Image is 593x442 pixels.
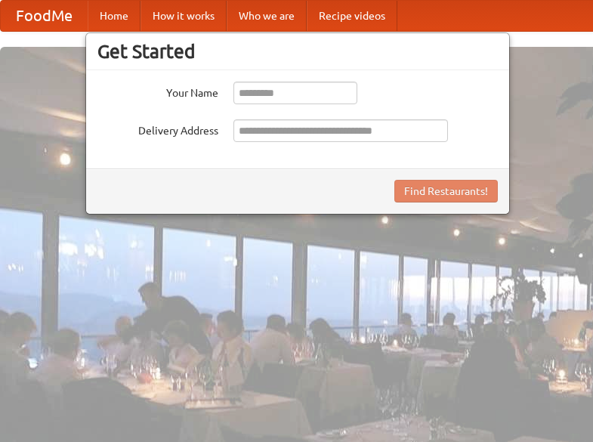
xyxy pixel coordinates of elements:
[394,180,498,202] button: Find Restaurants!
[1,1,88,31] a: FoodMe
[88,1,141,31] a: Home
[97,40,498,63] h3: Get Started
[97,82,218,100] label: Your Name
[97,119,218,138] label: Delivery Address
[307,1,397,31] a: Recipe videos
[141,1,227,31] a: How it works
[227,1,307,31] a: Who we are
